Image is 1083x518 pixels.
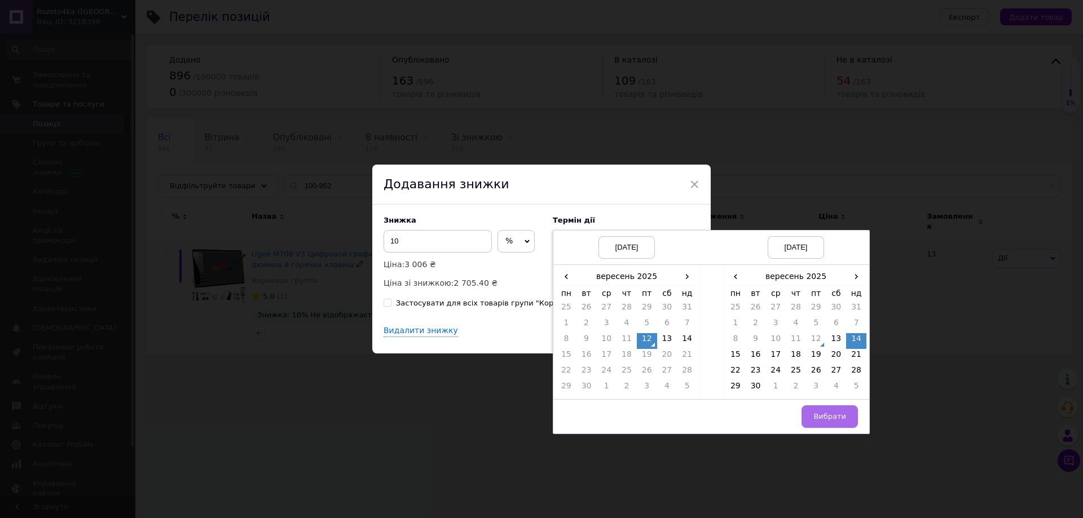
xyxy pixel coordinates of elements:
[637,302,657,317] td: 29
[505,236,513,245] span: %
[576,317,597,333] td: 2
[657,317,677,333] td: 6
[725,349,746,365] td: 15
[677,365,697,380] td: 28
[746,268,847,285] th: вересень 2025
[637,317,657,333] td: 5
[556,285,576,302] th: пн
[556,302,576,317] td: 25
[596,302,617,317] td: 27
[617,302,637,317] td: 28
[384,216,416,224] span: Знижка
[617,349,637,365] td: 18
[396,298,609,308] div: Застосувати для всіх товарів групи "Корневая группа"
[677,285,697,302] th: нд
[746,285,766,302] th: вт
[806,349,826,365] td: 19
[846,333,866,349] td: 14
[384,325,458,337] div: Видалити знижку
[768,236,824,259] div: [DATE]
[657,365,677,380] td: 27
[556,333,576,349] td: 8
[846,380,866,396] td: 5
[596,380,617,396] td: 1
[826,285,847,302] th: сб
[576,333,597,349] td: 9
[786,317,806,333] td: 4
[786,302,806,317] td: 28
[556,380,576,396] td: 29
[576,365,597,380] td: 23
[806,317,826,333] td: 5
[765,317,786,333] td: 3
[657,302,677,317] td: 30
[806,365,826,380] td: 26
[846,349,866,365] td: 21
[765,333,786,349] td: 10
[846,285,866,302] th: нд
[617,380,637,396] td: 2
[725,380,746,396] td: 29
[596,365,617,380] td: 24
[384,177,509,191] span: Додавання знижки
[826,317,847,333] td: 6
[725,285,746,302] th: пн
[677,380,697,396] td: 5
[826,333,847,349] td: 13
[637,285,657,302] th: пт
[677,349,697,365] td: 21
[802,405,858,428] button: Вибрати
[617,317,637,333] td: 4
[617,333,637,349] td: 11
[657,349,677,365] td: 20
[746,365,766,380] td: 23
[725,333,746,349] td: 8
[765,285,786,302] th: ср
[556,317,576,333] td: 1
[576,268,677,285] th: вересень 2025
[556,349,576,365] td: 15
[746,302,766,317] td: 26
[617,365,637,380] td: 25
[826,349,847,365] td: 20
[765,365,786,380] td: 24
[576,380,597,396] td: 30
[556,268,576,285] span: ‹
[657,380,677,396] td: 4
[596,317,617,333] td: 3
[576,302,597,317] td: 26
[454,278,498,287] span: 2 705.40 ₴
[765,380,786,396] td: 1
[384,230,492,253] input: 0
[846,365,866,380] td: 28
[786,333,806,349] td: 11
[556,365,576,380] td: 22
[689,175,699,194] span: ×
[826,380,847,396] td: 4
[786,349,806,365] td: 18
[826,365,847,380] td: 27
[553,216,699,224] label: Термін дії
[576,285,597,302] th: вт
[677,268,697,285] span: ›
[806,380,826,396] td: 3
[657,333,677,349] td: 13
[746,333,766,349] td: 9
[826,302,847,317] td: 30
[596,349,617,365] td: 17
[846,317,866,333] td: 7
[806,302,826,317] td: 29
[637,380,657,396] td: 3
[725,268,746,285] span: ‹
[637,349,657,365] td: 19
[786,285,806,302] th: чт
[657,285,677,302] th: сб
[617,285,637,302] th: чт
[677,317,697,333] td: 7
[725,317,746,333] td: 1
[384,277,541,289] p: Ціна зі знижкою:
[576,349,597,365] td: 16
[637,333,657,349] td: 12
[598,236,655,259] div: [DATE]
[637,365,657,380] td: 26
